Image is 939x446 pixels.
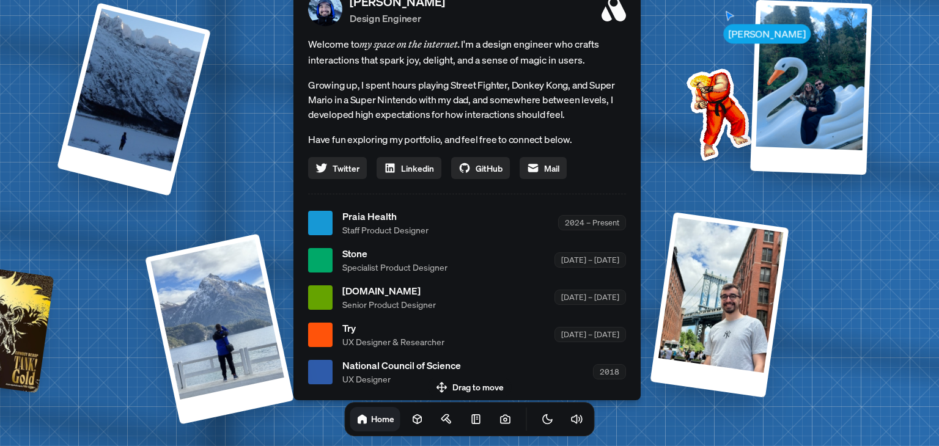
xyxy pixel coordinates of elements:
div: [DATE] – [DATE] [554,290,626,305]
h1: Home [371,413,394,425]
img: Profile example [655,50,778,174]
span: UX Designer [342,373,461,386]
span: Staff Product Designer [342,224,429,236]
em: my space on the internet. [359,38,461,50]
span: Senior Product Designer [342,298,436,311]
span: UX Designer & Researcher [342,335,444,348]
div: 2024 – Present [558,215,626,230]
span: Linkedin [401,162,434,175]
span: Try [342,321,444,335]
p: Have fun exploring my portfolio, and feel free to connect below. [308,131,626,147]
button: Toggle Theme [536,407,560,431]
span: National Council of Science [342,358,461,373]
a: Twitter [308,157,367,179]
div: [DATE] – [DATE] [554,252,626,268]
span: Stone [342,246,447,261]
a: Mail [520,157,567,179]
span: GitHub [476,162,503,175]
span: [DOMAIN_NAME] [342,283,436,298]
span: Praia Health [342,209,429,224]
span: Twitter [333,162,359,175]
a: Linkedin [377,157,441,179]
a: Home [350,407,400,431]
span: Welcome to I'm a design engineer who crafts interactions that spark joy, delight, and a sense of ... [308,36,626,68]
div: 2018 [593,364,626,379]
a: GitHub [451,157,510,179]
span: Specialist Product Designer [342,261,447,274]
p: Design Engineer [350,11,445,26]
div: [DATE] – [DATE] [554,327,626,342]
p: Growing up, I spent hours playing Street Fighter, Donkey Kong, and Super Mario in a Super Nintend... [308,78,626,122]
span: Mail [544,162,559,175]
button: Toggle Audio [565,407,589,431]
